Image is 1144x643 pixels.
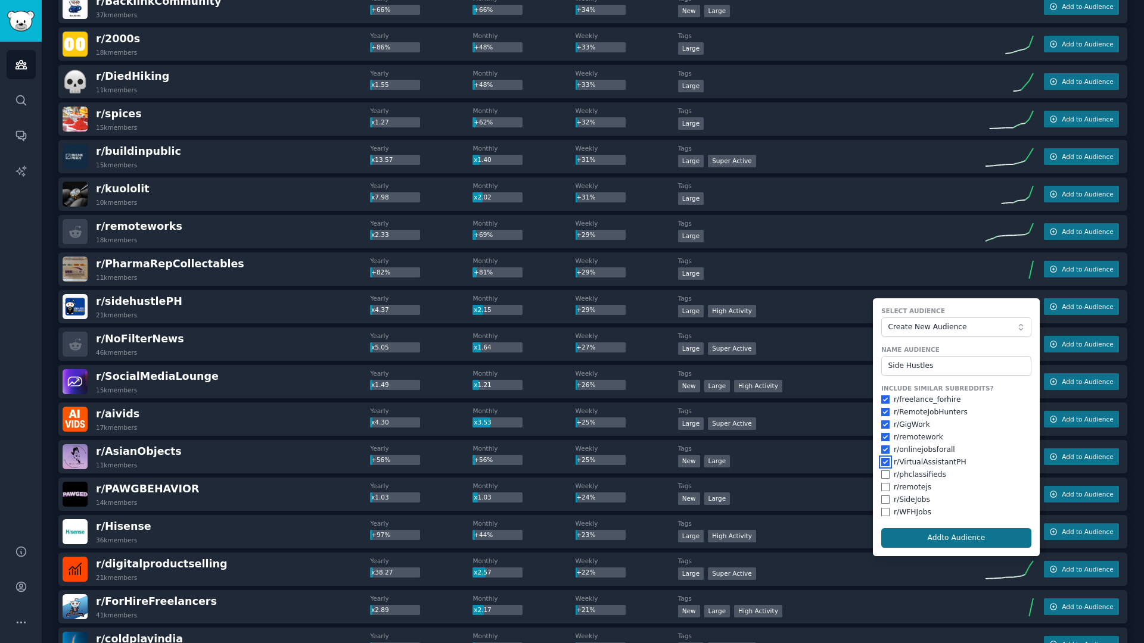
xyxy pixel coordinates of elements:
[1062,265,1113,273] span: Add to Audience
[576,69,678,77] dt: Weekly
[1044,523,1119,540] button: Add to Audience
[472,594,575,603] dt: Monthly
[576,456,595,463] span: +25%
[1062,190,1113,198] span: Add to Audience
[576,557,678,565] dt: Weekly
[371,43,390,51] span: +86%
[678,182,986,190] dt: Tags
[370,369,472,377] dt: Yearly
[472,519,575,527] dt: Monthly
[96,370,219,382] span: r/ SocialMediaLounge
[472,482,575,490] dt: Monthly
[734,380,782,392] div: High Activity
[63,32,88,57] img: 2000s
[472,632,575,640] dt: Monthly
[370,294,472,302] dt: Yearly
[704,5,730,17] div: Large
[678,42,704,55] div: Large
[678,594,986,603] dt: Tags
[474,193,492,201] span: x2.02
[678,369,986,377] dt: Tags
[1062,2,1113,11] span: Add to Audience
[1044,186,1119,202] button: Add to Audience
[1062,77,1113,86] span: Add to Audience
[96,70,169,82] span: r/ DiedHiking
[894,470,946,480] div: r/ phclassifieds
[1044,148,1119,165] button: Add to Audience
[63,369,88,394] img: SocialMediaLounge
[63,144,88,169] img: buildinpublic
[371,231,389,238] span: x2.33
[678,455,700,467] div: New
[881,528,1031,548] button: Addto Audience
[1062,152,1113,161] span: Add to Audience
[370,69,472,77] dt: Yearly
[96,273,137,282] div: 11k members
[576,306,595,313] span: +29%
[678,530,704,542] div: Large
[96,573,137,582] div: 21k members
[678,332,986,340] dt: Tags
[576,182,678,190] dt: Weekly
[576,594,678,603] dt: Weekly
[370,107,472,115] dt: Yearly
[576,381,595,388] span: +26%
[678,5,700,17] div: New
[1062,490,1113,498] span: Add to Audience
[371,156,393,163] span: x13.57
[881,384,1031,392] label: Include Similar Subreddits?
[371,118,389,126] span: x1.27
[678,407,986,415] dt: Tags
[96,145,181,157] span: r/ buildinpublic
[576,482,678,490] dt: Weekly
[472,107,575,115] dt: Monthly
[371,606,389,613] span: x2.89
[894,482,931,493] div: r/ remotejs
[96,108,142,120] span: r/ spices
[678,444,986,452] dt: Tags
[63,182,88,207] img: kuololit
[576,269,595,276] span: +29%
[472,557,575,565] dt: Monthly
[708,417,756,430] div: Super Active
[474,531,493,538] span: +44%
[472,444,575,452] dt: Monthly
[474,81,493,88] span: +48%
[881,345,1031,354] label: Name Audience
[678,267,704,280] div: Large
[474,306,492,313] span: x2.15
[678,257,986,265] dt: Tags
[576,444,678,452] dt: Weekly
[704,605,730,617] div: Large
[678,492,700,505] div: New
[63,294,88,319] img: sidehustlePH
[881,317,1031,338] button: Create New Audience
[576,632,678,640] dt: Weekly
[96,183,150,195] span: r/ kuololit
[576,294,678,302] dt: Weekly
[1062,340,1113,348] span: Add to Audience
[678,294,986,302] dt: Tags
[1044,373,1119,390] button: Add to Audience
[371,419,389,426] span: x4.30
[678,342,704,355] div: Large
[576,32,678,40] dt: Weekly
[63,107,88,132] img: spices
[472,332,575,340] dt: Monthly
[96,461,137,469] div: 11k members
[63,407,88,432] img: aivids
[472,182,575,190] dt: Monthly
[96,498,137,507] div: 14k members
[1044,36,1119,52] button: Add to Audience
[96,423,137,432] div: 17k members
[576,344,595,351] span: +27%
[63,557,88,582] img: digitalproductselling
[96,295,182,307] span: r/ sidehustlePH
[371,306,389,313] span: x4.37
[96,536,137,544] div: 36k members
[96,386,137,394] div: 15k members
[370,32,472,40] dt: Yearly
[1062,603,1113,611] span: Add to Audience
[576,369,678,377] dt: Weekly
[1044,448,1119,465] button: Add to Audience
